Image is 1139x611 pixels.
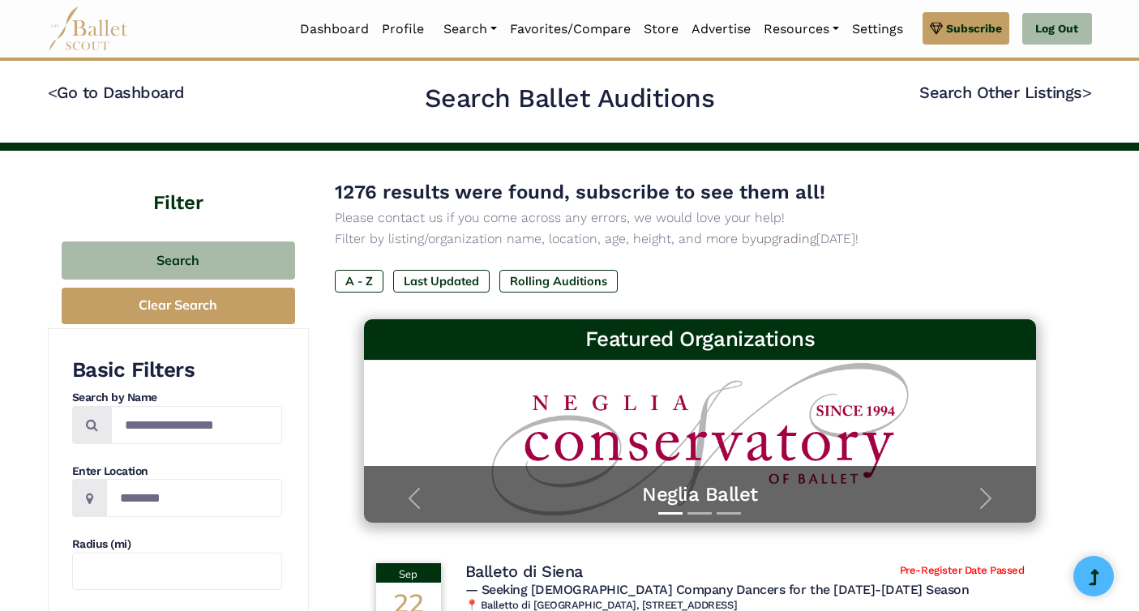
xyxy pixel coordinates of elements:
h3: Basic Filters [72,357,282,384]
h4: Filter [48,151,309,217]
a: Favorites/Compare [503,12,637,46]
code: < [48,82,58,102]
h4: Enter Location [72,464,282,480]
a: Settings [846,12,910,46]
h2: Search Ballet Auditions [425,82,715,116]
button: Slide 1 [658,504,683,523]
a: Store [637,12,685,46]
span: Subscribe [946,19,1002,37]
label: A - Z [335,270,383,293]
a: Neglia Ballet [380,482,1021,507]
h4: Search by Name [72,390,282,406]
a: <Go to Dashboard [48,83,185,102]
a: Dashboard [293,12,375,46]
img: gem.svg [930,19,943,37]
a: Subscribe [923,12,1009,45]
a: Profile [375,12,430,46]
label: Last Updated [393,270,490,293]
span: — Seeking [DEMOGRAPHIC_DATA] Company Dancers for the [DATE]-[DATE] Season [465,582,970,597]
input: Location [106,479,282,517]
div: Sep [376,563,441,583]
a: Advertise [685,12,757,46]
a: Search Other Listings> [919,83,1091,102]
h4: Balleto di Siena [465,561,583,582]
span: 1276 results were found, subscribe to see them all! [335,181,825,203]
input: Search by names... [111,406,282,444]
button: Clear Search [62,288,295,324]
p: Please contact us if you come across any errors, we would love your help! [335,207,1066,229]
label: Rolling Auditions [499,270,618,293]
a: Log Out [1022,13,1091,45]
a: Search [437,12,503,46]
button: Search [62,241,295,280]
a: upgrading [756,231,816,246]
p: Filter by listing/organization name, location, age, height, and more by [DATE]! [335,229,1066,250]
code: > [1082,82,1092,102]
a: Resources [757,12,846,46]
button: Slide 2 [687,504,712,523]
h3: Featured Organizations [377,326,1024,353]
span: Pre-Register Date Passed [900,564,1024,578]
button: Slide 3 [717,504,741,523]
h4: Radius (mi) [72,536,282,553]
